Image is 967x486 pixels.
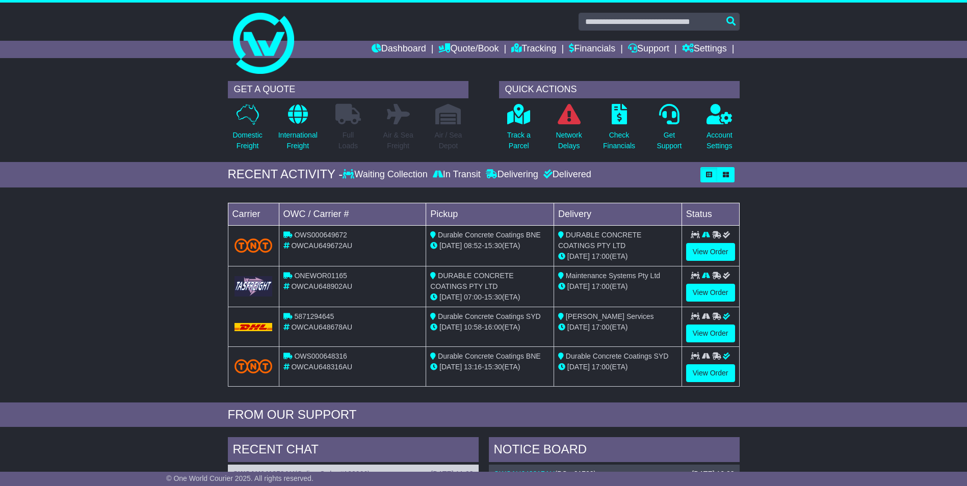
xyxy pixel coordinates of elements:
span: OWS000649672 [294,231,347,239]
span: [PERSON_NAME] Services [566,312,654,320]
p: Network Delays [556,130,582,151]
a: OWCAU643217AU [494,470,555,478]
a: Quote/Book [438,41,499,58]
span: DURABLE CONCRETE COATINGS PTY LTD [558,231,641,250]
div: In Transit [430,169,483,180]
a: DomesticFreight [232,103,263,157]
span: 16:00 [484,323,502,331]
span: 15:30 [484,293,502,301]
a: CheckFinancials [603,103,636,157]
span: 17:00 [592,282,610,290]
p: Check Financials [603,130,635,151]
span: 17:00 [592,363,610,371]
a: Support [628,41,669,58]
span: 15:30 [484,241,502,250]
span: 07:00 [464,293,482,301]
span: OWCAU648678AU [291,323,352,331]
div: Delivering [483,169,541,180]
span: 5871294645 [294,312,334,320]
a: View Order [686,364,735,382]
div: RECENT CHAT [228,437,479,465]
span: [DATE] [567,252,590,260]
a: AccountSettings [706,103,733,157]
span: OWCAU648902AU [291,282,352,290]
span: 08:52 [464,241,482,250]
td: Carrier [228,203,279,225]
span: 17:00 [592,252,610,260]
span: Online Order #123966 [297,470,368,478]
a: Financials [569,41,615,58]
div: Waiting Collection [343,169,430,180]
div: NOTICE BOARD [489,437,740,465]
div: QUICK ACTIONS [499,81,740,98]
td: Delivery [554,203,682,225]
div: [DATE] 11:08 [431,470,473,478]
div: FROM OUR SUPPORT [228,408,740,422]
div: [DATE] 12:38 [692,470,734,478]
span: OWS000648316 [294,352,347,360]
a: Settings [682,41,727,58]
a: NetworkDelays [555,103,582,157]
img: GetCarrierServiceLogo [234,276,273,296]
a: View Order [686,284,735,302]
div: (ETA) [558,251,677,262]
div: - (ETA) [430,292,550,303]
span: Durable Concrete Coatings BNE [438,231,541,239]
img: TNT_Domestic.png [234,238,273,252]
div: - (ETA) [430,322,550,333]
span: 17:00 [592,323,610,331]
div: (ETA) [558,322,677,333]
div: Delivered [541,169,591,180]
div: RECENT ACTIVITY - [228,167,343,182]
span: Maintenance Systems Pty Ltd [566,272,660,280]
a: View Order [686,325,735,342]
td: Pickup [426,203,554,225]
span: 13:16 [464,363,482,371]
span: © One World Courier 2025. All rights reserved. [166,474,313,482]
p: Domestic Freight [232,130,262,151]
p: Air / Sea Depot [435,130,462,151]
td: Status [682,203,739,225]
span: DURABLE CONCRETE COATINGS PTY LTD [430,272,513,290]
span: ONEWOR01165 [294,272,347,280]
a: Track aParcel [507,103,531,157]
a: InternationalFreight [278,103,318,157]
img: TNT_Domestic.png [234,359,273,373]
span: OWCAU649672AU [291,241,352,250]
span: [DATE] [439,241,462,250]
span: 10:58 [464,323,482,331]
a: Tracking [511,41,556,58]
p: Full Loads [335,130,361,151]
span: Durable Concrete Coatings BNE [438,352,541,360]
p: Air & Sea Freight [383,130,413,151]
a: OWCAU641852AU [233,470,295,478]
p: International Freight [278,130,318,151]
td: OWC / Carrier # [279,203,426,225]
span: PO - 21723 [557,470,594,478]
div: - (ETA) [430,240,550,251]
span: [DATE] [439,293,462,301]
div: ( ) [494,470,735,478]
div: - (ETA) [430,362,550,372]
span: OWCAU648316AU [291,363,352,371]
span: [DATE] [567,323,590,331]
img: DHL.png [234,323,273,331]
p: Track a Parcel [507,130,531,151]
span: 15:30 [484,363,502,371]
span: [DATE] [567,282,590,290]
span: [DATE] [567,363,590,371]
div: (ETA) [558,362,677,372]
p: Get Support [657,130,682,151]
span: [DATE] [439,323,462,331]
div: GET A QUOTE [228,81,468,98]
span: Durable Concrete Coatings SYD [566,352,669,360]
div: (ETA) [558,281,677,292]
p: Account Settings [707,130,733,151]
a: View Order [686,243,735,261]
span: Durable Concrete Coatings SYD [438,312,541,320]
div: ( ) [233,470,474,478]
a: Dashboard [372,41,426,58]
a: GetSupport [656,103,682,157]
span: [DATE] [439,363,462,371]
